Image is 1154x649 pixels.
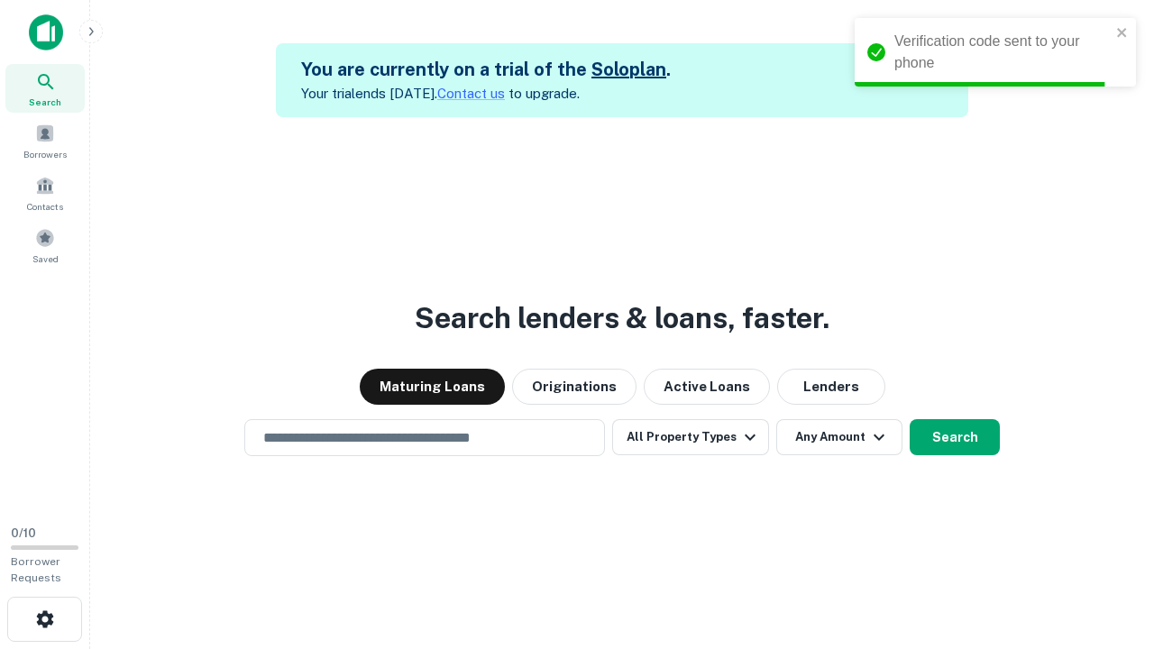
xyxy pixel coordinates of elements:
button: Lenders [777,369,885,405]
span: Borrowers [23,147,67,161]
a: Search [5,64,85,113]
button: All Property Types [612,419,769,455]
p: Your trial ends [DATE]. to upgrade. [301,83,671,105]
a: Saved [5,221,85,270]
a: Soloplan [591,59,666,80]
button: Any Amount [776,419,902,455]
button: Maturing Loans [360,369,505,405]
span: Contacts [27,199,63,214]
button: Search [910,419,1000,455]
iframe: Chat Widget [1064,505,1154,591]
h5: You are currently on a trial of the . [301,56,671,83]
button: Originations [512,369,637,405]
a: Contact us [437,86,505,101]
button: close [1116,25,1129,42]
button: Active Loans [644,369,770,405]
span: 0 / 10 [11,526,36,540]
img: capitalize-icon.png [29,14,63,50]
h3: Search lenders & loans, faster. [415,297,829,340]
a: Borrowers [5,116,85,165]
div: Verification code sent to your phone [894,31,1111,74]
span: Search [29,95,61,109]
span: Borrower Requests [11,555,61,584]
a: Contacts [5,169,85,217]
span: Saved [32,251,59,266]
